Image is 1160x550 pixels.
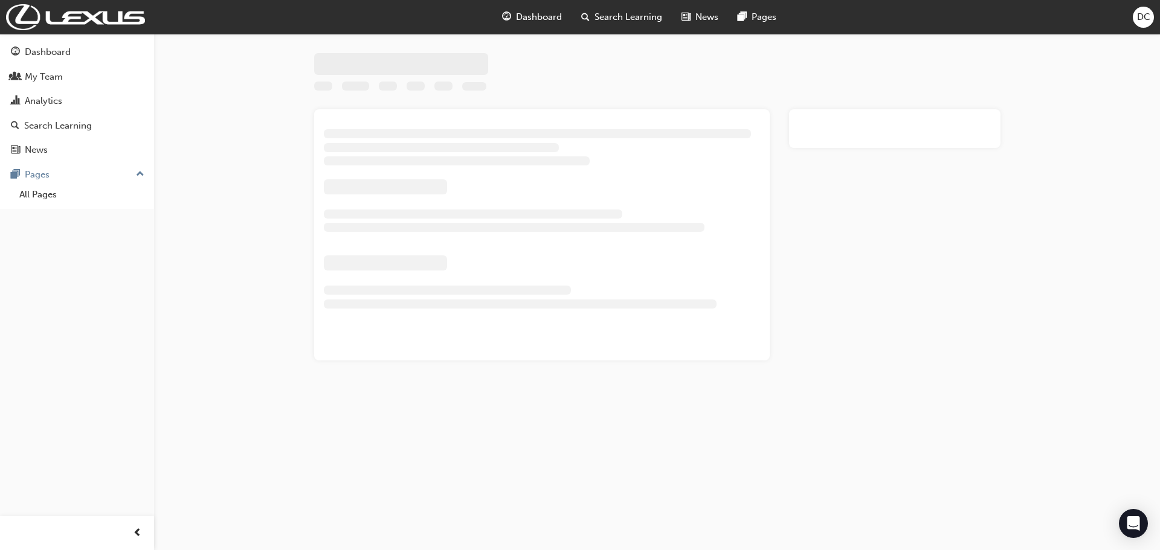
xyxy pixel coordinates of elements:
div: Search Learning [24,119,92,133]
span: DC [1137,10,1150,24]
span: News [695,10,718,24]
span: news-icon [681,10,691,25]
a: search-iconSearch Learning [572,5,672,30]
span: search-icon [11,121,19,132]
button: DC [1133,7,1154,28]
div: Analytics [25,94,62,108]
button: Pages [5,164,149,186]
span: Dashboard [516,10,562,24]
a: All Pages [14,185,149,204]
span: guage-icon [11,47,20,58]
span: search-icon [581,10,590,25]
a: guage-iconDashboard [492,5,572,30]
span: Pages [752,10,776,24]
div: Open Intercom Messenger [1119,509,1148,538]
a: My Team [5,66,149,88]
a: News [5,139,149,161]
button: DashboardMy TeamAnalyticsSearch LearningNews [5,39,149,164]
img: Trak [6,4,145,30]
div: My Team [25,70,63,84]
div: News [25,143,48,157]
a: Search Learning [5,115,149,137]
span: guage-icon [502,10,511,25]
span: people-icon [11,72,20,83]
span: prev-icon [133,526,142,541]
span: pages-icon [738,10,747,25]
span: news-icon [11,145,20,156]
a: news-iconNews [672,5,728,30]
a: Analytics [5,90,149,112]
div: Pages [25,168,50,182]
a: pages-iconPages [728,5,786,30]
div: Dashboard [25,45,71,59]
span: up-icon [136,167,144,182]
a: Dashboard [5,41,149,63]
span: chart-icon [11,96,20,107]
span: Search Learning [594,10,662,24]
span: pages-icon [11,170,20,181]
span: Learning resource code [462,83,487,93]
